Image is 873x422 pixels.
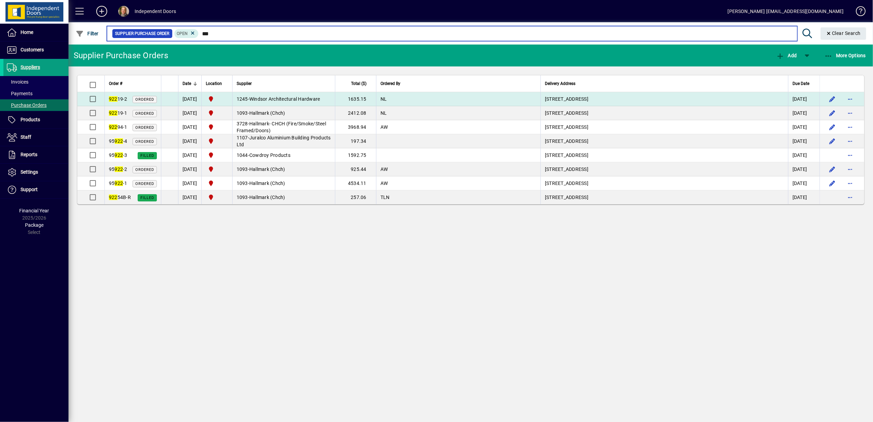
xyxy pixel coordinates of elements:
[788,176,820,190] td: [DATE]
[3,164,68,181] a: Settings
[827,108,838,119] button: Edit
[249,195,285,200] span: Hallmark (Chch)
[115,181,123,186] em: 922
[237,80,252,87] span: Supplier
[845,192,856,203] button: More options
[540,92,788,106] td: [STREET_ADDRESS]
[206,151,228,159] span: Christchurch
[140,196,154,200] span: Filled
[381,80,400,87] span: Ordered By
[845,108,856,119] button: More options
[540,190,788,204] td: [STREET_ADDRESS]
[109,195,117,200] em: 922
[788,148,820,162] td: [DATE]
[21,29,33,35] span: Home
[821,27,866,40] button: Clear
[178,176,201,190] td: [DATE]
[178,92,201,106] td: [DATE]
[232,162,335,176] td: -
[845,136,856,147] button: More options
[206,80,228,87] div: Location
[3,41,68,59] a: Customers
[21,187,38,192] span: Support
[74,50,168,61] div: Supplier Purchase Orders
[381,181,388,186] span: AW
[206,80,222,87] span: Location
[140,153,154,158] span: Filled
[206,179,228,187] span: Christchurch
[3,88,68,99] a: Payments
[335,92,376,106] td: 1635.15
[115,138,123,144] em: 922
[827,94,838,104] button: Edit
[178,162,201,176] td: [DATE]
[851,1,864,24] a: Knowledge Base
[109,195,131,200] span: 54B-R
[540,120,788,134] td: [STREET_ADDRESS]
[3,181,68,198] a: Support
[728,6,844,17] div: [PERSON_NAME] [EMAIL_ADDRESS][DOMAIN_NAME]
[109,110,127,116] span: 19-1
[115,30,170,37] span: Supplier Purchase Order
[237,135,248,140] span: 1107
[788,162,820,176] td: [DATE]
[113,5,135,17] button: Profile
[788,134,820,148] td: [DATE]
[788,92,820,106] td: [DATE]
[109,152,127,158] span: 95 -3
[237,96,248,102] span: 1245
[335,162,376,176] td: 925.44
[381,166,388,172] span: AW
[540,134,788,148] td: [STREET_ADDRESS]
[335,120,376,134] td: 3968.94
[845,150,856,161] button: More options
[793,80,809,87] span: Due Date
[237,110,248,116] span: 1093
[25,222,43,228] span: Package
[335,148,376,162] td: 1592.75
[232,92,335,106] td: -
[135,139,154,144] span: Ordered
[21,47,44,52] span: Customers
[206,165,228,173] span: Christchurch
[232,148,335,162] td: -
[135,182,154,186] span: Ordered
[776,53,797,58] span: Add
[109,181,127,186] span: 95 -1
[335,190,376,204] td: 257.06
[183,80,191,87] span: Date
[788,120,820,134] td: [DATE]
[232,190,335,204] td: -
[21,117,40,122] span: Products
[826,30,861,36] span: Clear Search
[335,134,376,148] td: 197.34
[109,96,117,102] em: 922
[249,181,285,186] span: Hallmark (Chch)
[845,94,856,104] button: More options
[3,129,68,146] a: Staff
[232,176,335,190] td: -
[3,99,68,111] a: Purchase Orders
[249,110,285,116] span: Hallmark (Chch)
[183,80,197,87] div: Date
[109,80,157,87] div: Order #
[115,152,123,158] em: 922
[21,64,40,70] span: Suppliers
[788,106,820,120] td: [DATE]
[540,148,788,162] td: [STREET_ADDRESS]
[20,208,49,213] span: Financial Year
[7,91,33,96] span: Payments
[249,96,320,102] span: Windsor Architectural Hardware
[109,96,127,102] span: 19-2
[237,135,331,147] span: Juralco Aluminium Building Products Ltd
[237,80,331,87] div: Supplier
[91,5,113,17] button: Add
[177,31,188,36] span: Open
[845,164,856,175] button: More options
[74,27,100,40] button: Filter
[3,146,68,163] a: Reports
[351,80,366,87] span: Total ($)
[109,138,127,144] span: 95 -4
[237,121,248,126] span: 3728
[249,152,290,158] span: Cowdroy Products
